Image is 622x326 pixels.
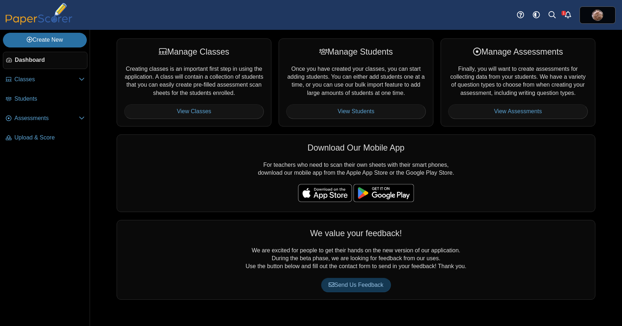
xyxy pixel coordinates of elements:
div: Finally, you will want to create assessments for collecting data from your students. We have a va... [441,38,595,126]
a: PaperScorer [3,20,75,26]
div: Manage Classes [124,46,264,58]
span: Classes [14,75,79,83]
a: Send Us Feedback [321,278,391,292]
div: For teachers who need to scan their own sheets with their smart phones, download our mobile app f... [117,134,595,212]
a: View Students [286,104,426,119]
span: Students [14,95,85,103]
img: apple-store-badge.svg [298,184,352,202]
div: Manage Students [286,46,426,58]
a: Upload & Score [3,129,87,147]
a: Students [3,91,87,108]
span: Upload & Score [14,134,85,142]
a: Classes [3,71,87,88]
img: google-play-badge.png [353,184,414,202]
a: View Classes [124,104,264,119]
span: Dashboard [15,56,84,64]
a: Assessments [3,110,87,127]
div: Once you have created your classes, you can start adding students. You can either add students on... [279,38,433,126]
span: Jean-Paul Whittall [592,9,603,21]
div: Download Our Mobile App [124,142,588,153]
img: ps.7gEweUQfp4xW3wTN [592,9,603,21]
div: We value your feedback! [124,228,588,239]
img: PaperScorer [3,3,75,25]
span: Send Us Feedback [329,282,383,288]
div: Manage Assessments [448,46,588,58]
a: View Assessments [448,104,588,119]
a: Alerts [560,7,576,23]
a: Create New [3,33,87,47]
div: We are excited for people to get their hands on the new version of our application. During the be... [117,220,595,300]
a: Dashboard [3,52,87,69]
div: Creating classes is an important first step in using the application. A class will contain a coll... [117,38,271,126]
span: Assessments [14,114,79,122]
a: ps.7gEweUQfp4xW3wTN [580,6,616,24]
